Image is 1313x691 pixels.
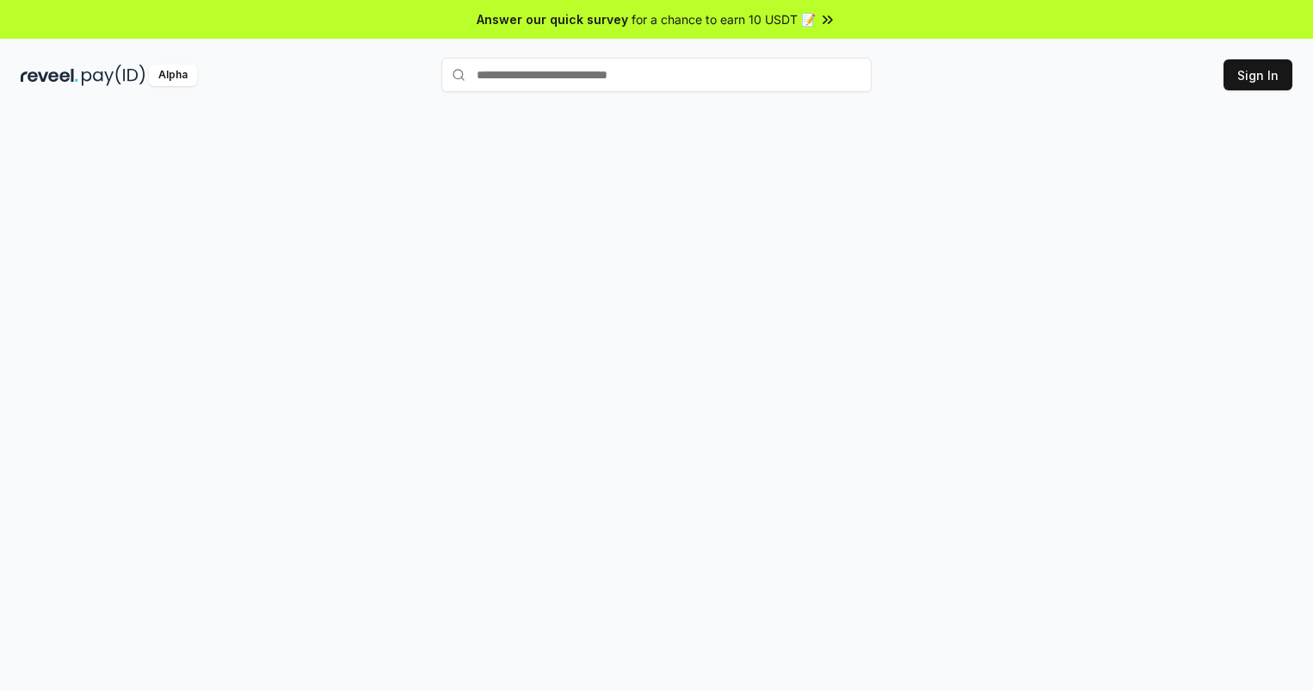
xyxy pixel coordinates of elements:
img: pay_id [82,65,145,86]
div: Alpha [149,65,197,86]
span: for a chance to earn 10 USDT 📝 [632,10,816,28]
img: reveel_dark [21,65,78,86]
span: Answer our quick survey [477,10,628,28]
button: Sign In [1224,59,1292,90]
